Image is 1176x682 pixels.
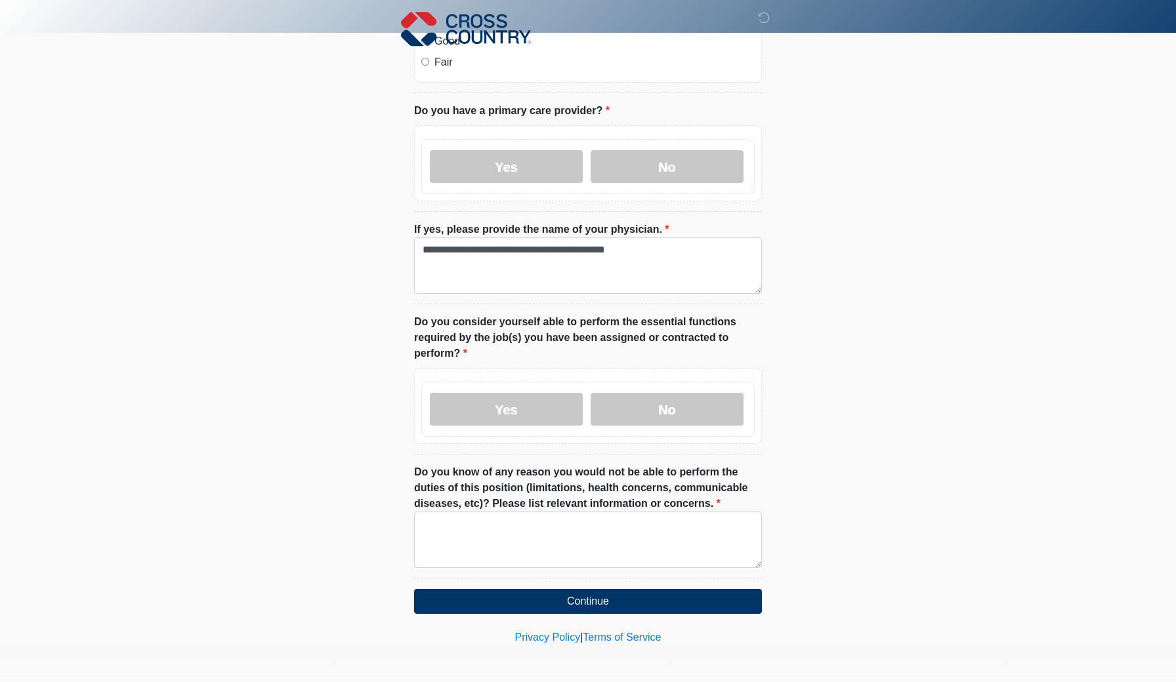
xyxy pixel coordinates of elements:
[414,222,669,237] label: If yes, please provide the name of your physician.
[583,632,661,643] a: Terms of Service
[434,54,755,70] label: Fair
[515,632,581,643] a: Privacy Policy
[414,103,610,119] label: Do you have a primary care provider?
[414,589,762,614] button: Continue
[421,58,429,66] input: Fair
[401,10,531,48] img: Cross Country Logo
[430,150,583,183] label: Yes
[591,150,744,183] label: No
[580,632,583,643] a: |
[591,393,744,426] label: No
[414,314,762,361] label: Do you consider yourself able to perform the essential functions required by the job(s) you have ...
[430,393,583,426] label: Yes
[414,464,762,511] label: Do you know of any reason you would not be able to perform the duties of this position (limitatio...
